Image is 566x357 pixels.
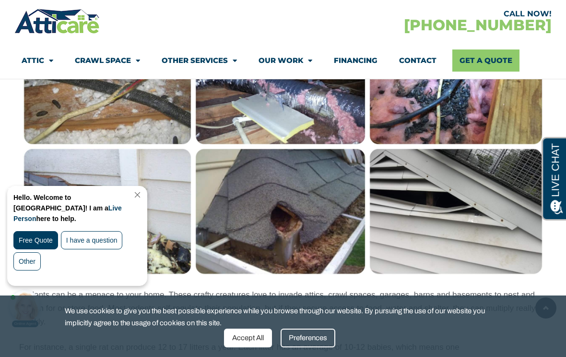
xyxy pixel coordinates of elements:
iframe: Chat Invitation [5,184,158,328]
a: Other Services [162,49,237,72]
a: Contact [399,49,436,72]
a: Attic [22,49,53,72]
a: Get A Quote [452,49,519,72]
a: Our Work [259,49,312,72]
span: Opens a chat window [24,8,77,20]
p: Rodents can be a menace to your home. These crafty creatures love to invade attics, crawl spaces,... [19,288,547,329]
span: We use cookies to give you the best possible experience while you browse through our website. By ... [65,305,495,329]
a: Crawl Space [75,49,140,72]
nav: Menu [22,49,544,72]
a: Financing [334,49,377,72]
div: CALL NOW! [283,10,552,18]
div: Preferences [281,329,335,347]
div: Accept All [224,329,272,347]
